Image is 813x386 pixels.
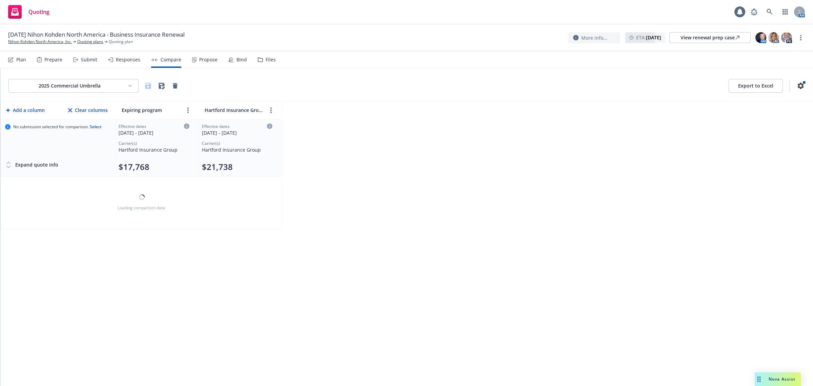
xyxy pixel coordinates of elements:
[8,79,139,93] button: 2025 Commercial Umbrella
[203,105,264,115] input: Hartford Insurance Group
[81,57,97,62] div: Submit
[118,205,165,211] span: Loading comparison data
[747,5,761,19] a: Report a Bug
[768,32,779,43] img: photo
[16,57,26,62] div: Plan
[763,5,776,19] a: Search
[797,34,805,42] a: more
[119,146,189,153] div: Hartford Insurance Group
[568,32,620,43] button: More info...
[236,57,247,62] div: Bind
[778,5,792,19] a: Switch app
[199,57,217,62] div: Propose
[116,57,140,62] div: Responses
[184,106,192,114] a: more
[729,79,783,93] button: Export to Excel
[109,39,133,45] span: Quoting plan
[755,372,801,386] button: Nova Assist
[769,376,795,382] span: Nova Assist
[119,161,149,172] button: $17,768
[681,33,739,43] div: View renewal prep case
[119,161,189,172] div: Total premium (click to edit billing info)
[77,39,103,45] a: Quoting plans
[120,105,181,115] input: Expiring program
[646,34,661,41] strong: [DATE]
[14,82,125,89] div: 2025 Commercial Umbrella
[67,103,109,117] button: Clear columns
[8,39,72,45] a: Nihon Kohden North America, Inc.
[44,57,62,62] div: Prepare
[202,129,272,136] div: [DATE] - [DATE]
[119,123,189,129] div: Effective dates
[28,9,49,15] span: Quoting
[202,140,272,146] div: Carrier(s)
[8,31,185,39] span: [DATE] Nihon Kohden North America - Business Insurance Renewal
[202,161,233,172] button: $21,738
[161,57,181,62] div: Compare
[202,123,272,136] div: Click to edit column carrier quote details
[266,57,276,62] div: Files
[202,161,272,172] div: Total premium (click to edit billing info)
[202,123,272,129] div: Effective dates
[202,146,272,153] div: Hartford Insurance Group
[119,129,189,136] div: [DATE] - [DATE]
[581,34,607,41] span: More info...
[669,32,751,43] a: View renewal prep case
[5,2,52,21] a: Quoting
[5,158,58,172] button: Expand quote info
[119,140,189,146] div: Carrier(s)
[267,106,275,114] a: more
[781,32,792,43] img: photo
[636,34,661,41] span: ETA :
[755,372,763,386] div: Drag to move
[755,32,766,43] img: photo
[5,103,46,117] button: Add a column
[13,124,102,130] span: No submission selected for comparison.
